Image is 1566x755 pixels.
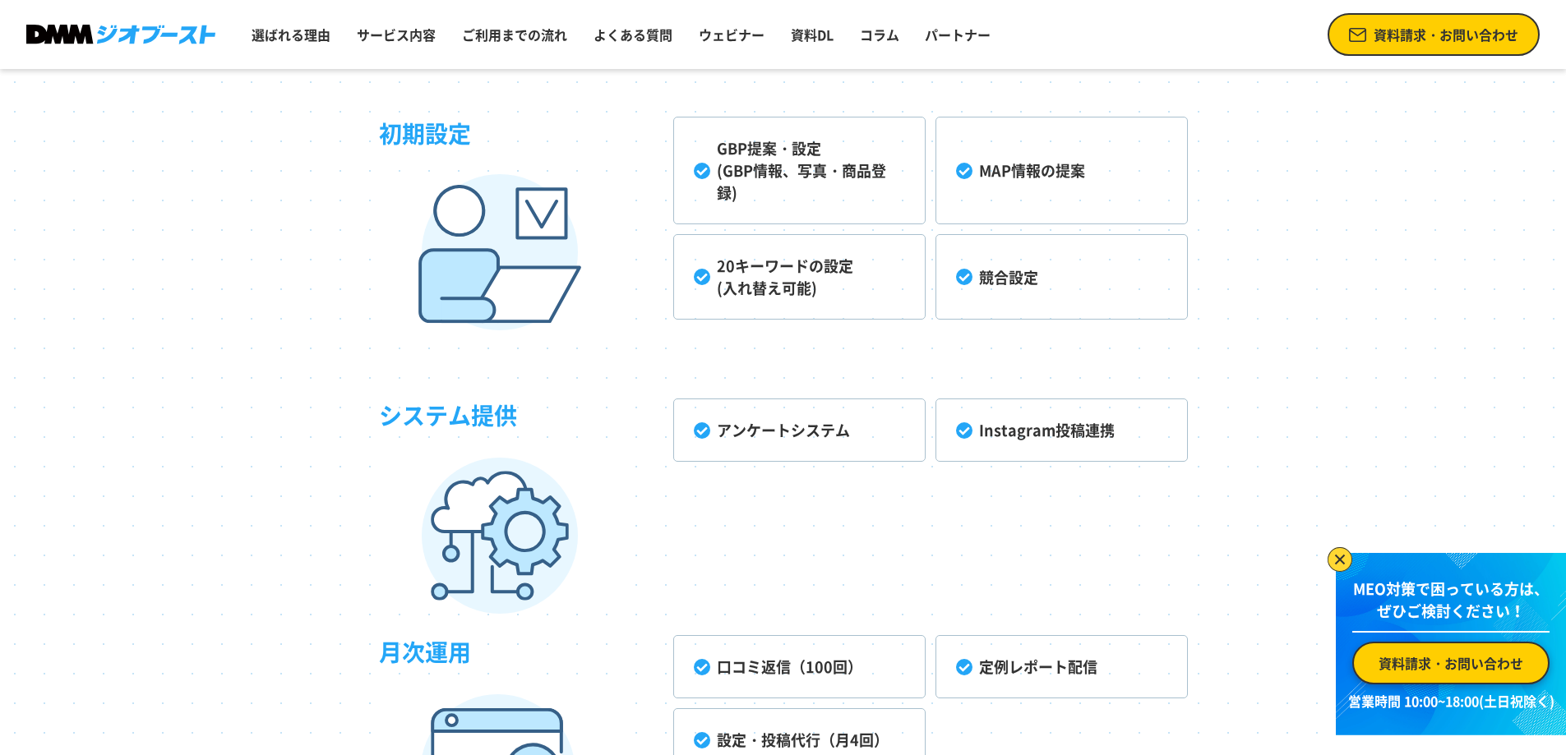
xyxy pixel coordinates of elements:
[379,398,673,556] h3: システム提供
[1346,691,1556,711] p: 営業時間 10:00~18:00(土日祝除く)
[673,398,926,462] li: アンケートシステム
[1352,578,1550,633] p: MEO対策で困っている方は、 ぜひご検討ください！
[853,18,906,51] a: コラム
[1328,13,1540,56] a: 資料請求・お問い合わせ
[245,18,337,51] a: 選ばれる理由
[379,117,673,320] h3: 初期設定
[935,398,1188,462] li: Instagram投稿連携
[918,18,997,51] a: パートナー
[26,25,215,45] img: DMMジオブースト
[935,234,1188,320] li: 競合設定
[784,18,840,51] a: 資料DL
[692,18,771,51] a: ウェビナー
[1328,547,1352,572] img: バナーを閉じる
[455,18,574,51] a: ご利用までの流れ
[1379,653,1523,673] span: 資料請求・お問い合わせ
[935,117,1188,224] li: MAP情報の提案
[673,117,926,224] li: GBP提案・設定 (GBP情報、写真・商品登録)
[350,18,442,51] a: サービス内容
[673,234,926,320] li: 20キーワードの設定 (入れ替え可能)
[1352,642,1550,684] a: 資料請求・お問い合わせ
[673,635,926,698] li: 口コミ返信（100回）
[1374,25,1518,44] span: 資料請求・お問い合わせ
[935,635,1188,698] li: 定例レポート配信
[587,18,679,51] a: よくある質問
